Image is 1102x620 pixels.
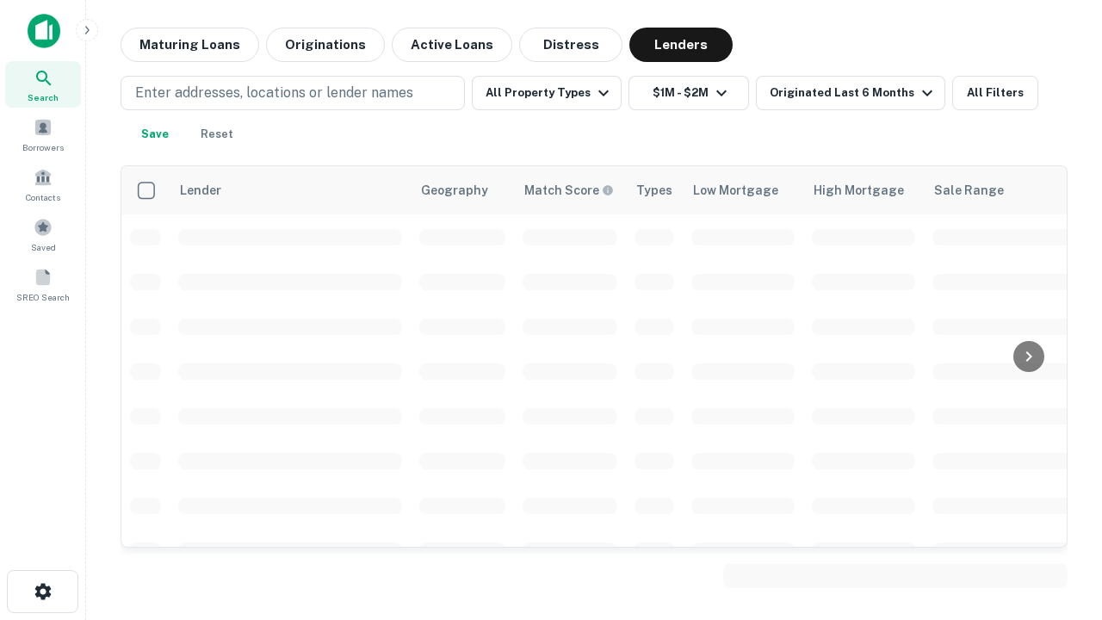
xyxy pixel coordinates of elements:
div: Capitalize uses an advanced AI algorithm to match your search with the best lender. The match sco... [524,181,614,200]
img: capitalize-icon.png [28,14,60,48]
button: Originations [266,28,385,62]
a: Borrowers [5,111,81,158]
div: Low Mortgage [693,180,778,201]
span: Saved [31,240,56,254]
button: Distress [519,28,622,62]
th: Sale Range [924,166,1079,214]
div: Sale Range [934,180,1004,201]
a: SREO Search [5,261,81,307]
span: Borrowers [22,140,64,154]
button: Maturing Loans [121,28,259,62]
th: Geography [411,166,514,214]
span: Search [28,90,59,104]
div: Types [636,180,672,201]
button: Lenders [629,28,733,62]
th: High Mortgage [803,166,924,214]
a: Search [5,61,81,108]
p: Enter addresses, locations or lender names [135,83,413,103]
span: Contacts [26,190,60,204]
iframe: Chat Widget [1016,427,1102,510]
th: Lender [170,166,411,214]
button: Active Loans [392,28,512,62]
div: Geography [421,180,488,201]
div: High Mortgage [814,180,904,201]
th: Low Mortgage [683,166,803,214]
button: All Property Types [472,76,622,110]
button: $1M - $2M [628,76,749,110]
button: Save your search to get updates of matches that match your search criteria. [127,117,183,152]
a: Saved [5,211,81,257]
th: Types [626,166,683,214]
div: Originated Last 6 Months [770,83,938,103]
h6: Match Score [524,181,610,200]
button: Reset [189,117,245,152]
span: SREO Search [16,290,70,304]
button: Enter addresses, locations or lender names [121,76,465,110]
a: Contacts [5,161,81,208]
div: Lender [180,180,221,201]
button: Originated Last 6 Months [756,76,945,110]
th: Capitalize uses an advanced AI algorithm to match your search with the best lender. The match sco... [514,166,626,214]
button: All Filters [952,76,1038,110]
